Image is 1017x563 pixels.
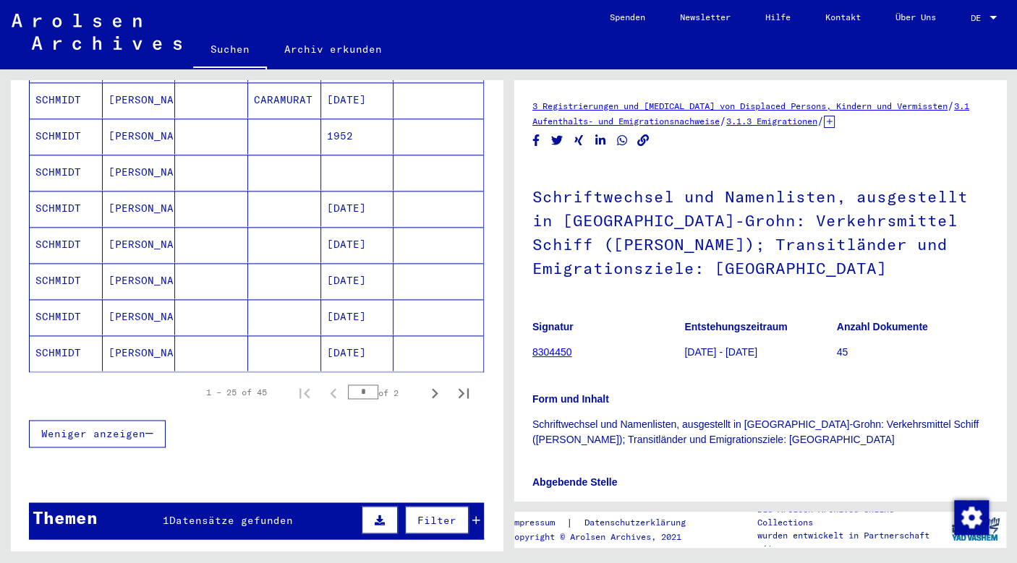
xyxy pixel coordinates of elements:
[837,345,988,360] p: 45
[163,513,169,526] span: 1
[550,132,565,150] button: Share on Twitter
[29,420,166,447] button: Weniger anzeigen
[321,191,394,226] mat-cell: [DATE]
[30,82,103,118] mat-cell: SCHMIDT
[532,500,988,515] p: International Refugee Organization (IRO) einschließlich PCIRO
[720,114,726,127] span: /
[30,299,103,335] mat-cell: SCHMIDT
[817,114,824,127] span: /
[971,13,987,23] span: DE
[321,335,394,371] mat-cell: [DATE]
[684,321,787,332] b: Entstehungszeitraum
[405,506,469,533] button: Filter
[509,530,703,543] p: Copyright © Arolsen Archives, 2021
[571,132,587,150] button: Share on Xing
[573,515,703,530] a: Datenschutzerklärung
[103,82,176,118] mat-cell: [PERSON_NAME]
[948,511,1003,547] img: yv_logo.png
[532,321,574,332] b: Signatur
[509,515,703,530] div: |
[726,116,817,126] a: 3.1.3 Emigrationen
[532,100,948,111] a: 3 Registrierungen und [MEDICAL_DATA] von Displaced Persons, Kindern und Vermissten
[532,393,609,405] b: Form und Inhalt
[30,119,103,154] mat-cell: SCHMIDT
[593,132,608,150] button: Share on LinkedIn
[321,299,394,335] mat-cell: [DATE]
[290,378,319,407] button: First page
[12,14,182,50] img: Arolsen_neg.svg
[321,263,394,298] mat-cell: [DATE]
[449,378,478,407] button: Last page
[321,227,394,262] mat-cell: [DATE]
[103,119,176,154] mat-cell: [PERSON_NAME]
[321,82,394,118] mat-cell: [DATE]
[509,515,566,530] a: Impressum
[954,500,989,535] img: Zustimmung ändern
[103,191,176,226] mat-cell: [PERSON_NAME]
[248,82,321,118] mat-cell: CARAMURAT
[532,476,617,488] b: Abgebende Stelle
[532,417,988,447] p: Schriftwechsel und Namenlisten, ausgestellt in [GEOGRAPHIC_DATA]-Grohn: Verkehrsmittel Schiff ([P...
[103,335,176,371] mat-cell: [PERSON_NAME]
[103,263,176,298] mat-cell: [PERSON_NAME]
[757,529,945,555] p: wurden entwickelt in Partnerschaft mit
[267,32,399,66] a: Archiv erkunden
[103,155,176,190] mat-cell: [PERSON_NAME]
[103,299,176,335] mat-cell: [PERSON_NAME]
[30,263,103,298] mat-cell: SCHMIDT
[757,503,945,529] p: Die Arolsen Archives Online-Collections
[837,321,928,332] b: Anzahl Dokumente
[33,504,98,530] div: Themen
[348,385,420,399] div: of 2
[103,227,176,262] mat-cell: [PERSON_NAME]
[615,132,630,150] button: Share on WhatsApp
[30,191,103,226] mat-cell: SCHMIDT
[529,132,544,150] button: Share on Facebook
[636,132,651,150] button: Copy link
[321,119,394,154] mat-cell: 1952
[417,513,456,526] span: Filter
[420,378,449,407] button: Next page
[206,386,267,399] div: 1 – 25 of 45
[169,513,293,526] span: Datensätze gefunden
[948,99,954,112] span: /
[532,346,572,358] a: 8304450
[30,227,103,262] mat-cell: SCHMIDT
[41,427,145,440] span: Weniger anzeigen
[30,335,103,371] mat-cell: SCHMIDT
[532,163,988,298] h1: Schriftwechsel und Namenlisten, ausgestellt in [GEOGRAPHIC_DATA]-Grohn: Verkehrsmittel Schiff ([P...
[193,32,267,69] a: Suchen
[684,345,835,360] p: [DATE] - [DATE]
[30,155,103,190] mat-cell: SCHMIDT
[319,378,348,407] button: Previous page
